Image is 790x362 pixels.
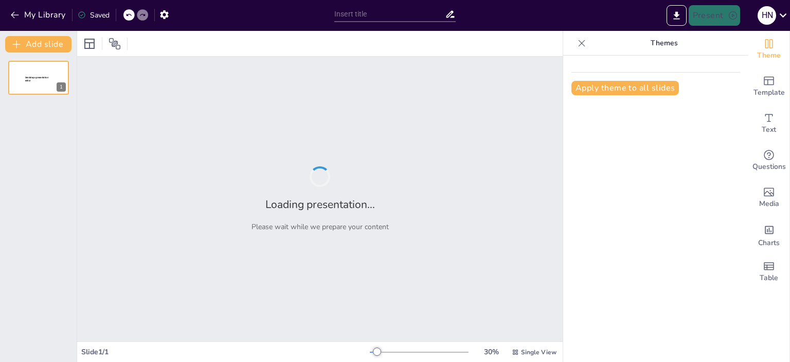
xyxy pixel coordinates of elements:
h2: Loading presentation... [265,197,375,212]
button: Present [689,5,740,26]
div: Get real-time input from your audience [748,142,789,179]
p: Themes [590,31,738,56]
div: Add text boxes [748,105,789,142]
input: Insert title [334,7,445,22]
span: Theme [757,50,781,61]
span: Charts [758,237,780,249]
div: Add charts and graphs [748,216,789,253]
div: Add ready made slides [748,68,789,105]
span: Questions [752,161,786,173]
span: Single View [521,348,556,356]
span: Table [760,272,778,284]
p: Please wait while we prepare your content [252,222,389,232]
span: Sendsteps presentation editor [25,76,48,82]
button: Apply theme to all slides [571,81,679,95]
div: H N [758,6,776,25]
span: Text [762,124,776,135]
div: 1 [8,61,69,95]
span: Template [753,87,785,98]
span: Media [759,198,779,210]
div: Slide 1 / 1 [81,347,370,357]
div: Saved [78,10,110,20]
button: Export to PowerPoint [667,5,687,26]
div: 30 % [479,347,504,357]
span: Position [109,38,121,50]
button: H N [758,5,776,26]
div: Add a table [748,253,789,290]
button: My Library [8,7,70,23]
div: 1 [57,82,66,92]
div: Add images, graphics, shapes or video [748,179,789,216]
div: Layout [81,36,98,52]
div: Change the overall theme [748,31,789,68]
button: Add slide [5,36,71,53]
